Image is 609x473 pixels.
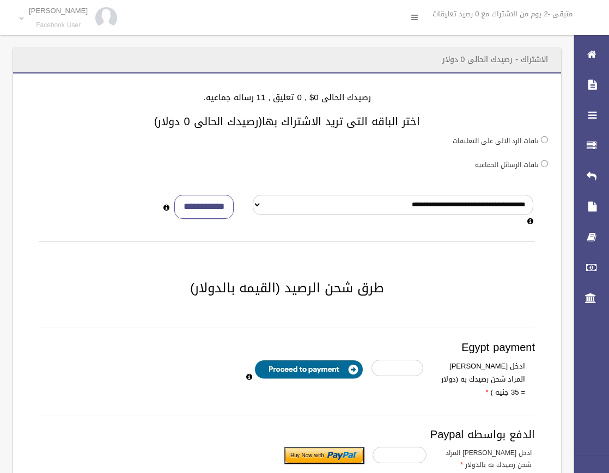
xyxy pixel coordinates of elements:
[26,93,548,102] h4: رصيدك الحالى 0$ , 0 تعليق , 11 رساله جماعيه.
[284,447,364,464] input: Submit
[431,360,533,399] label: ادخل [PERSON_NAME] المراد شحن رصيدك به (دولار = 35 جنيه )
[435,447,540,471] label: ادخل [PERSON_NAME] المراد شحن رصيدك به بالدولار
[26,115,548,127] h3: اختر الباقه التى تريد الاشتراك بها(رصيدك الحالى 0 دولار)
[475,159,539,171] label: باقات الرسائل الجماعيه
[39,428,535,440] h3: الدفع بواسطه Paypal
[95,7,117,29] img: 84628273_176159830277856_972693363922829312_n.jpg
[39,341,535,353] h3: Egypt payment
[453,135,539,147] label: باقات الرد الالى على التعليقات
[29,21,88,29] small: Facebook User
[429,49,561,70] header: الاشتراك - رصيدك الحالى 0 دولار
[26,281,548,295] h2: طرق شحن الرصيد (القيمه بالدولار)
[29,7,88,15] p: [PERSON_NAME]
